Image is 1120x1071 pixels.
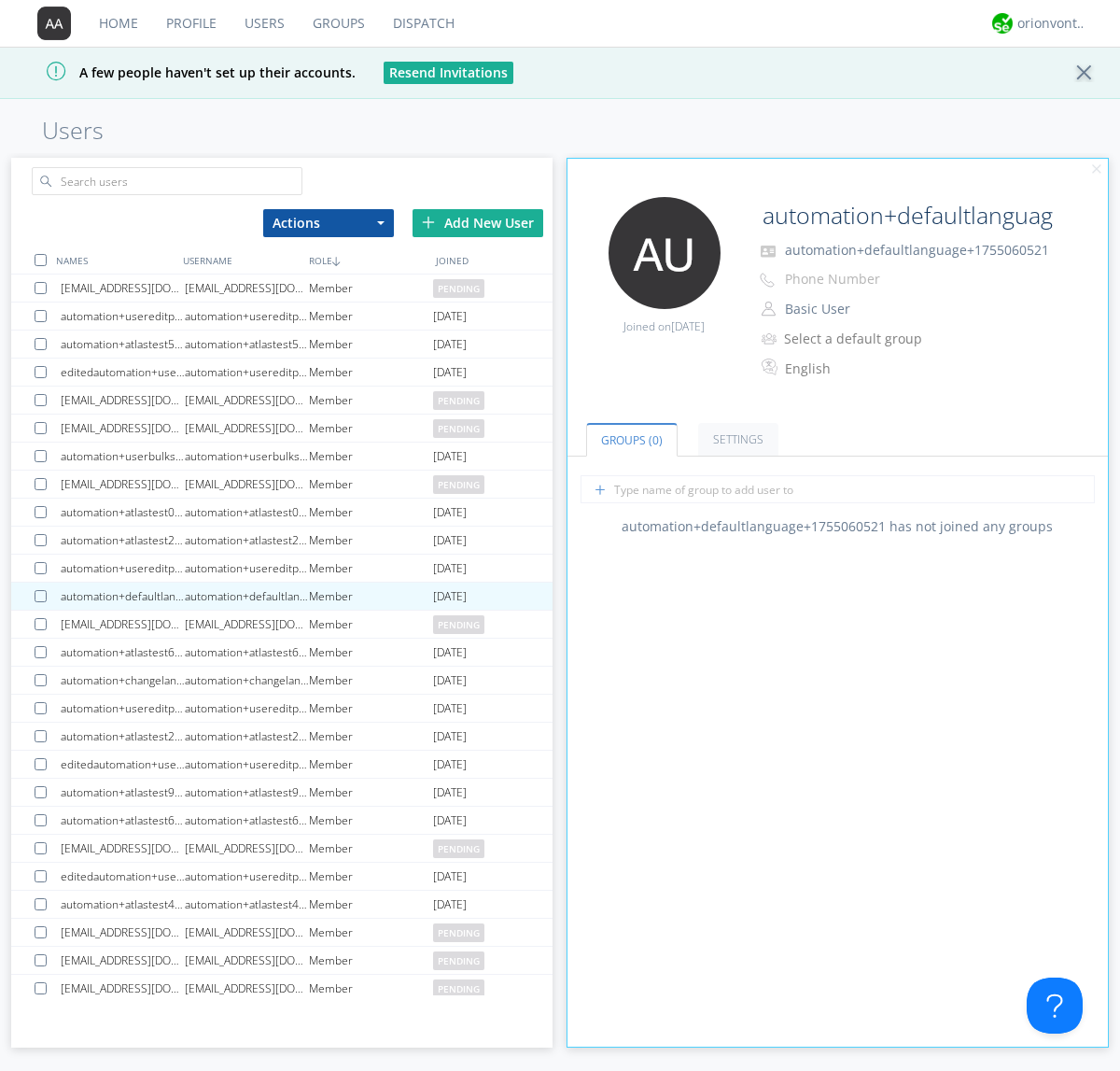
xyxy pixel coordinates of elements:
[309,443,433,470] div: Member
[433,419,484,438] span: pending
[11,275,553,303] a: [EMAIL_ADDRESS][DOMAIN_NAME][EMAIL_ADDRESS][DOMAIN_NAME]Memberpending
[61,975,185,1002] div: [EMAIL_ADDRESS][DOMAIN_NAME]
[185,555,309,582] div: automation+usereditprofile+1753850455
[61,499,185,526] div: automation+atlastest0207726650
[567,517,1109,536] div: automation+defaultlanguage+1755060521 has not joined any groups
[309,863,433,890] div: Member
[586,423,678,457] a: Groups (0)
[433,359,467,387] span: [DATE]
[185,695,309,722] div: automation+usereditprofile+1754666930
[309,583,433,610] div: Member
[433,391,484,410] span: pending
[11,583,553,611] a: automation+defaultlanguage+1755060521automation+defaultlanguage+1755060521Member[DATE]
[671,318,705,334] span: [DATE]
[309,723,433,750] div: Member
[431,247,557,274] div: JOINED
[309,891,433,918] div: Member
[14,63,356,81] span: A few people haven't set up their accounts.
[309,947,433,974] div: Member
[785,241,1049,259] span: automation+defaultlanguage+1755060521
[37,7,71,40] img: 373638.png
[61,891,185,918] div: automation+atlastest4532214887
[309,471,433,498] div: Member
[185,303,309,330] div: automation+usereditprofile+1754362386
[185,639,309,666] div: automation+atlastest6796989524
[11,527,553,555] a: automation+atlastest2813945638automation+atlastest2813945638Member[DATE]
[61,751,185,778] div: editedautomation+usereditprofile+1753837639
[309,611,433,638] div: Member
[309,415,433,442] div: Member
[309,807,433,834] div: Member
[61,667,185,694] div: automation+changelanguage+1753818740
[61,863,185,890] div: editedautomation+usereditprofile+1753844384
[433,839,484,858] span: pending
[185,807,309,834] div: automation+atlastest6944782258
[433,695,467,723] span: [DATE]
[755,197,1057,234] input: Name
[304,247,430,274] div: ROLE
[433,443,467,471] span: [DATE]
[185,527,309,554] div: automation+atlastest2813945638
[61,443,185,470] div: automation+userbulksettings+1754966757
[11,807,553,835] a: automation+atlastest6944782258automation+atlastest6944782258Member[DATE]
[61,695,185,722] div: automation+usereditprofile+1754666930
[422,216,435,229] img: plus.svg
[185,863,309,890] div: automation+usereditprofile+1753844384
[309,303,433,330] div: Member
[433,923,484,942] span: pending
[61,555,185,582] div: automation+usereditprofile+1753850455
[185,583,309,610] div: automation+defaultlanguage+1755060521
[433,331,467,359] span: [DATE]
[433,639,467,667] span: [DATE]
[178,247,304,274] div: USERNAME
[11,975,553,1003] a: [EMAIL_ADDRESS][DOMAIN_NAME][EMAIL_ADDRESS][DOMAIN_NAME]Memberpending
[185,359,309,386] div: automation+usereditprofile+1753844339
[309,667,433,694] div: Member
[263,209,394,237] button: Actions
[51,247,177,274] div: NAMES
[433,951,484,970] span: pending
[309,835,433,862] div: Member
[433,779,467,807] span: [DATE]
[61,471,185,498] div: [EMAIL_ADDRESS][DOMAIN_NAME]
[185,667,309,694] div: automation+changelanguage+1753818740
[698,423,778,456] a: Settings
[185,415,309,442] div: [EMAIL_ADDRESS][DOMAIN_NAME]
[61,303,185,330] div: automation+usereditprofile+1754362386
[433,527,467,555] span: [DATE]
[61,415,185,442] div: [EMAIL_ADDRESS][DOMAIN_NAME]
[61,947,185,974] div: [EMAIL_ADDRESS][DOMAIN_NAME]
[433,303,467,331] span: [DATE]
[1027,978,1083,1034] iframe: Toggle Customer Support
[609,197,721,309] img: 373638.png
[309,919,433,946] div: Member
[11,555,553,583] a: automation+usereditprofile+1753850455automation+usereditprofile+1753850455Member[DATE]
[185,835,309,862] div: [EMAIL_ADDRESS][DOMAIN_NAME]
[11,779,553,807] a: automation+atlastest9960829517automation+atlastest9960829517Member[DATE]
[32,167,302,195] input: Search users
[61,331,185,358] div: automation+atlastest5639882432
[11,723,553,751] a: automation+atlastest2964760315automation+atlastest2964760315Member[DATE]
[61,527,185,554] div: automation+atlastest2813945638
[61,583,185,610] div: automation+defaultlanguage+1755060521
[185,331,309,358] div: automation+atlastest5639882432
[11,471,553,499] a: [EMAIL_ADDRESS][DOMAIN_NAME][EMAIL_ADDRESS][DOMAIN_NAME]Memberpending
[778,296,965,322] button: Basic User
[61,387,185,414] div: [EMAIL_ADDRESS][DOMAIN_NAME]
[762,356,780,378] img: In groups with Translation enabled, this user's messages will be automatically translated to and ...
[61,611,185,638] div: [EMAIL_ADDRESS][DOMAIN_NAME]
[309,555,433,582] div: Member
[185,723,309,750] div: automation+atlastest2964760315
[309,779,433,806] div: Member
[11,415,553,443] a: [EMAIL_ADDRESS][DOMAIN_NAME][EMAIL_ADDRESS][DOMAIN_NAME]Memberpending
[61,639,185,666] div: automation+atlastest6796989524
[11,891,553,919] a: automation+atlastest4532214887automation+atlastest4532214887Member[DATE]
[309,751,433,778] div: Member
[185,975,309,1002] div: [EMAIL_ADDRESS][DOMAIN_NAME]
[623,318,705,334] span: Joined on
[61,359,185,386] div: editedautomation+usereditprofile+1753844339
[11,863,553,891] a: editedautomation+usereditprofile+1753844384automation+usereditprofile+1753844384Member[DATE]
[309,331,433,358] div: Member
[11,639,553,667] a: automation+atlastest6796989524automation+atlastest6796989524Member[DATE]
[762,326,779,351] img: icon-alert-users-thin-outline.svg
